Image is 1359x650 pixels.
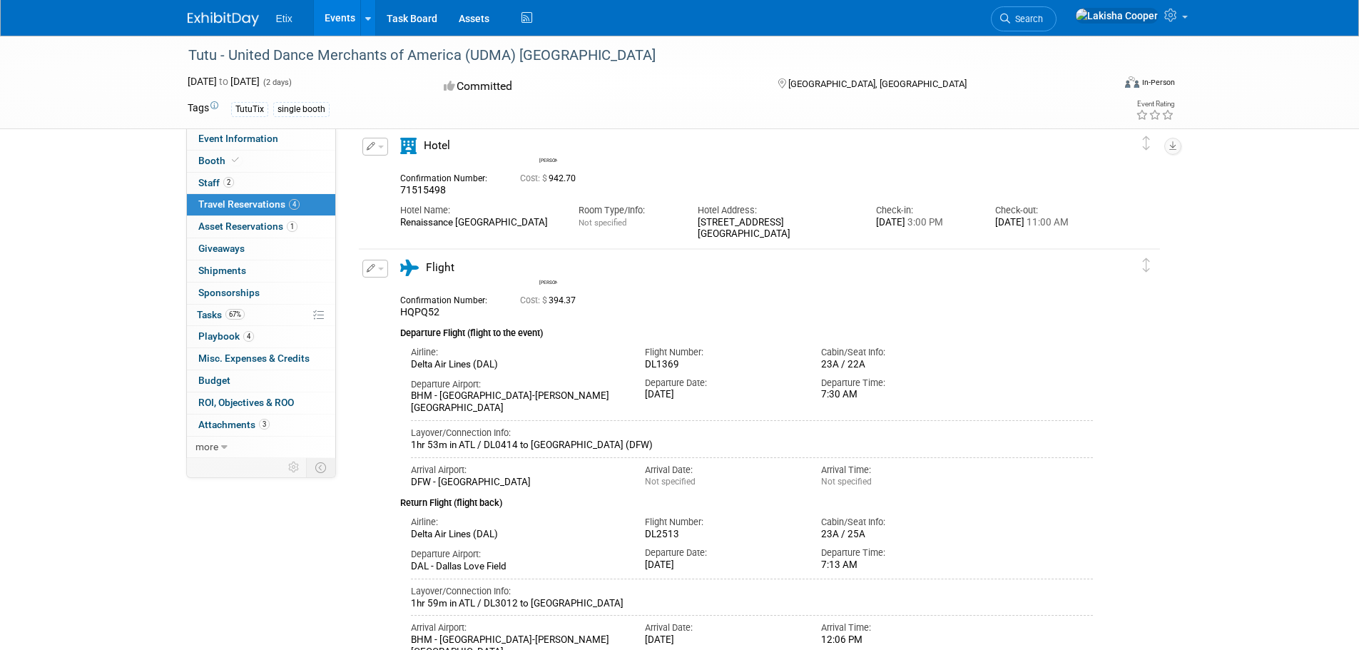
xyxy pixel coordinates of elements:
[400,319,1094,340] div: Departure Flight (flight to the event)
[1029,74,1176,96] div: Event Format
[821,634,976,646] div: 12:06 PM
[439,74,755,99] div: Committed
[645,529,800,541] div: DL2513
[995,204,1093,217] div: Check-out:
[198,265,246,276] span: Shipments
[411,621,624,634] div: Arrival Airport:
[187,370,335,392] a: Budget
[187,128,335,150] a: Event Information
[991,6,1057,31] a: Search
[198,375,230,386] span: Budget
[187,260,335,282] a: Shipments
[400,138,417,154] i: Hotel
[645,346,800,359] div: Flight Number:
[411,346,624,359] div: Airline:
[1075,8,1159,24] img: Lakisha Cooper
[198,198,300,210] span: Travel Reservations
[411,477,624,489] div: DFW - [GEOGRAPHIC_DATA]
[821,359,976,370] div: 23A / 22A
[698,217,855,241] div: [STREET_ADDRESS] [GEOGRAPHIC_DATA]
[198,330,254,342] span: Playbook
[645,516,800,529] div: Flight Number:
[520,295,549,305] span: Cost: $
[411,585,1094,598] div: Layover/Connection Info:
[411,440,1094,452] div: 1hr 53m in ATL / DL0414 to [GEOGRAPHIC_DATA] (DFW)
[995,217,1093,229] div: [DATE]
[187,173,335,194] a: Staff2
[411,598,1094,610] div: 1hr 59m in ATL / DL3012 to [GEOGRAPHIC_DATA]
[306,458,335,477] td: Toggle Event Tabs
[188,101,218,117] td: Tags
[645,559,800,572] div: [DATE]
[225,309,245,320] span: 67%
[821,346,976,359] div: Cabin/Seat Info:
[536,258,561,285] div: Lakisha Cooper
[400,204,557,217] div: Hotel Name:
[426,261,454,274] span: Flight
[400,260,419,276] i: Flight
[198,177,234,188] span: Staff
[259,419,270,430] span: 3
[411,390,624,415] div: BHM - [GEOGRAPHIC_DATA]-[PERSON_NAME][GEOGRAPHIC_DATA]
[539,136,559,156] img: Lakisha Cooper
[539,258,559,278] img: Lakisha Cooper
[821,529,976,540] div: 23A / 25A
[411,427,1094,440] div: Layover/Connection Info:
[520,295,581,305] span: 394.37
[195,441,218,452] span: more
[273,102,330,117] div: single booth
[276,13,292,24] span: Etix
[197,309,245,320] span: Tasks
[187,151,335,172] a: Booth
[183,43,1091,68] div: Tutu - United Dance Merchants of America (UDMA) [GEOGRAPHIC_DATA]
[788,78,967,89] span: [GEOGRAPHIC_DATA], [GEOGRAPHIC_DATA]
[287,221,297,232] span: 1
[411,464,624,477] div: Arrival Airport:
[411,516,624,529] div: Airline:
[411,548,624,561] div: Departure Airport:
[1143,136,1150,151] i: Click and drag to move item
[198,419,270,430] span: Attachments
[1143,258,1150,273] i: Click and drag to move item
[821,477,976,487] div: Not specified
[645,477,800,487] div: Not specified
[411,359,624,371] div: Delta Air Lines (DAL)
[198,133,278,144] span: Event Information
[579,218,626,228] span: Not specified
[187,415,335,436] a: Attachments3
[876,217,974,229] div: [DATE]
[821,547,976,559] div: Departure Time:
[1125,76,1139,88] img: Format-Inperson.png
[645,621,800,634] div: Arrival Date:
[187,326,335,347] a: Playbook4
[187,392,335,414] a: ROI, Objectives & ROO
[411,529,624,541] div: Delta Air Lines (DAL)
[698,204,855,217] div: Hotel Address:
[400,184,446,195] span: 71515498
[1024,217,1069,228] span: 11:00 AM
[645,359,800,371] div: DL1369
[198,287,260,298] span: Sponsorships
[821,516,976,529] div: Cabin/Seat Info:
[411,561,624,573] div: DAL - Dallas Love Field
[905,217,943,228] span: 3:00 PM
[187,305,335,326] a: Tasks67%
[232,156,239,164] i: Booth reservation complete
[539,278,557,285] div: Lakisha Cooper
[579,204,676,217] div: Room Type/Info:
[188,76,260,87] span: [DATE] [DATE]
[187,194,335,215] a: Travel Reservations4
[1010,14,1043,24] span: Search
[198,155,242,166] span: Booth
[821,389,976,401] div: 7:30 AM
[520,173,581,183] span: 942.70
[231,102,268,117] div: TutuTix
[187,216,335,238] a: Asset Reservations1
[243,331,254,342] span: 4
[645,634,800,646] div: [DATE]
[217,76,230,87] span: to
[400,291,499,306] div: Confirmation Number:
[821,377,976,390] div: Departure Time:
[187,238,335,260] a: Giveaways
[1136,101,1174,108] div: Event Rating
